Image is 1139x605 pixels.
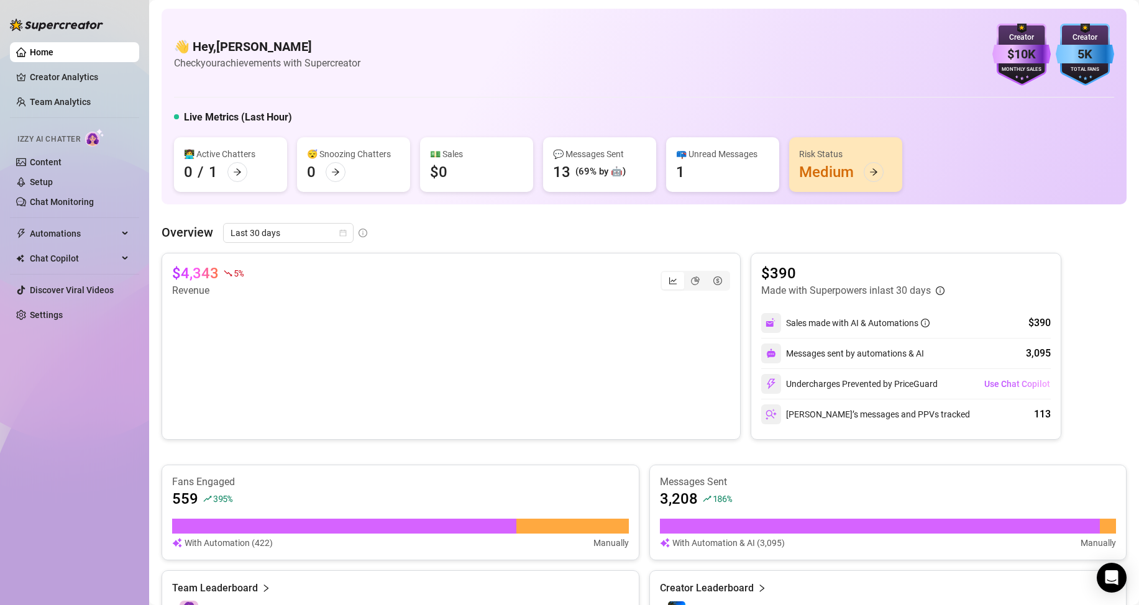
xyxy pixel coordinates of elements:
a: Content [30,157,62,167]
div: 13 [553,162,570,182]
div: 1 [676,162,685,182]
img: AI Chatter [85,129,104,147]
span: right [757,581,766,596]
div: Total Fans [1056,66,1114,74]
span: Automations [30,224,118,243]
div: 😴 Snoozing Chatters [307,147,400,161]
div: 0 [307,162,316,182]
img: purple-badge-B9DA21FR.svg [992,24,1051,86]
div: 💵 Sales [430,147,523,161]
img: blue-badge-DgoSNQY1.svg [1056,24,1114,86]
article: Manually [593,536,629,550]
span: fall [224,269,232,278]
div: (69% by 🤖) [575,165,626,180]
article: Fans Engaged [172,475,629,489]
article: $390 [761,263,945,283]
div: Messages sent by automations & AI [761,343,924,363]
a: Setup [30,177,53,187]
article: $4,343 [172,263,219,283]
article: With Automation (422) [185,536,273,550]
a: Discover Viral Videos [30,285,114,295]
div: Open Intercom Messenger [1097,563,1127,593]
span: pie-chart [691,276,700,285]
button: Use Chat Copilot [984,374,1051,394]
div: Monthly Sales [992,66,1051,74]
div: 💬 Messages Sent [553,147,646,161]
article: 3,208 [660,489,698,509]
h4: 👋 Hey, [PERSON_NAME] [174,38,360,55]
article: 559 [172,489,198,509]
span: rise [703,494,711,503]
div: 113 [1034,407,1051,422]
img: svg%3e [766,317,777,329]
span: arrow-right [331,168,340,176]
div: Sales made with AI & Automations [786,316,930,330]
span: arrow-right [869,168,878,176]
span: calendar [339,229,347,237]
span: rise [203,494,212,503]
div: Risk Status [799,147,892,161]
article: Overview [162,223,213,242]
div: Creator [1056,32,1114,43]
span: Chat Copilot [30,248,118,268]
article: Check your achievements with Supercreator [174,55,360,71]
img: svg%3e [766,378,777,389]
div: $10K [992,45,1051,64]
div: 1 [209,162,217,182]
span: Izzy AI Chatter [17,134,80,145]
div: [PERSON_NAME]’s messages and PPVs tracked [761,404,970,424]
img: logo-BBDzfeDw.svg [10,19,103,31]
img: svg%3e [766,409,777,420]
img: Chat Copilot [16,254,24,263]
div: 0 [184,162,193,182]
a: Creator Analytics [30,67,129,87]
img: svg%3e [660,536,670,550]
span: info-circle [921,319,930,327]
a: Home [30,47,53,57]
article: Manually [1081,536,1116,550]
img: svg%3e [766,348,776,358]
div: Creator [992,32,1051,43]
div: 5K [1056,45,1114,64]
div: 3,095 [1026,346,1051,361]
span: Last 30 days [231,224,346,242]
a: Settings [30,310,63,320]
div: segmented control [661,271,730,291]
span: 395 % [213,493,232,504]
span: arrow-right [233,168,242,176]
a: Team Analytics [30,97,91,107]
article: Messages Sent [660,475,1117,489]
span: dollar-circle [713,276,722,285]
h5: Live Metrics (Last Hour) [184,110,292,125]
article: Creator Leaderboard [660,581,754,596]
span: line-chart [669,276,677,285]
article: Revenue [172,283,243,298]
div: $390 [1028,316,1051,330]
div: 👩‍💻 Active Chatters [184,147,277,161]
article: Team Leaderboard [172,581,258,596]
span: 186 % [713,493,732,504]
div: 📪 Unread Messages [676,147,769,161]
span: right [262,581,270,596]
img: svg%3e [172,536,182,550]
span: info-circle [936,286,945,295]
span: thunderbolt [16,229,26,239]
span: Use Chat Copilot [984,379,1050,389]
article: Made with Superpowers in last 30 days [761,283,931,298]
div: $0 [430,162,447,182]
div: Undercharges Prevented by PriceGuard [761,374,938,394]
span: 5 % [234,267,243,279]
article: With Automation & AI (3,095) [672,536,785,550]
a: Chat Monitoring [30,197,94,207]
span: info-circle [359,229,367,237]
